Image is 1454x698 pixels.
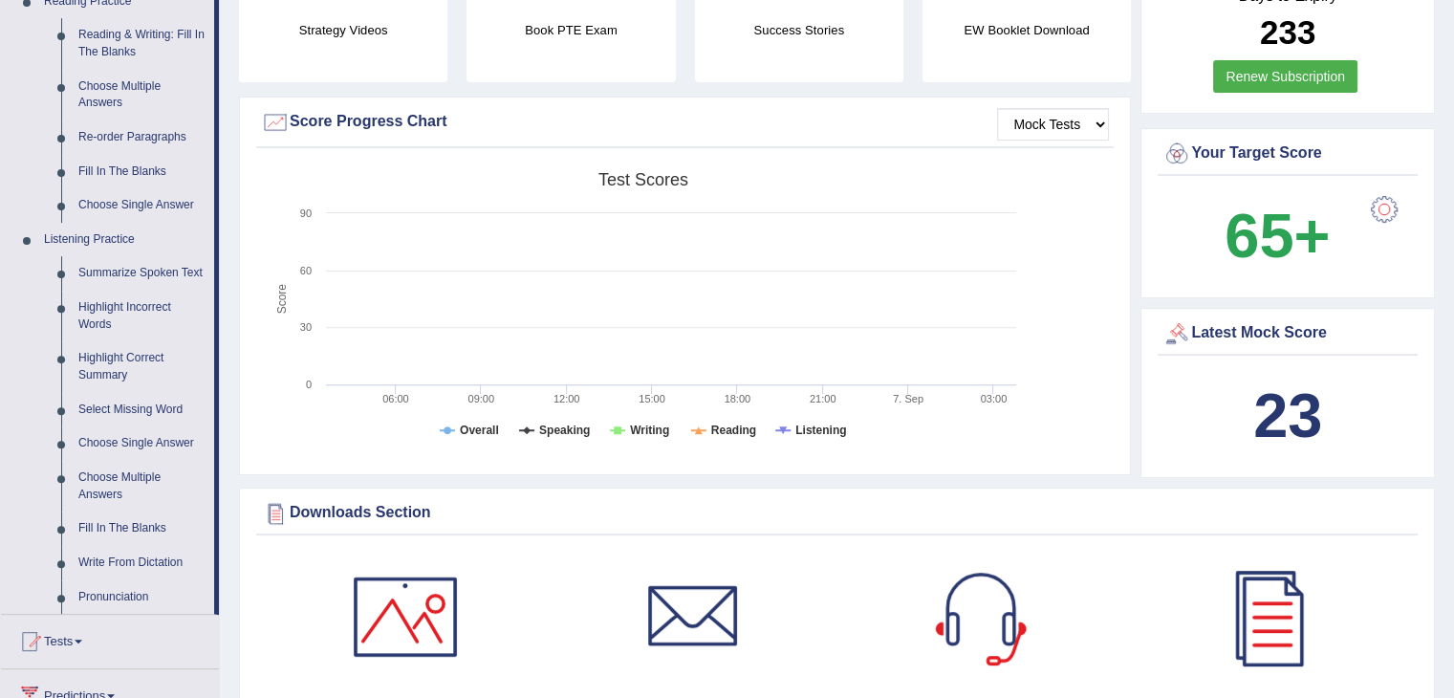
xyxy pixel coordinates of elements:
[70,18,214,69] a: Reading & Writing: Fill In The Blanks
[300,265,312,276] text: 60
[261,499,1413,528] div: Downloads Section
[810,393,836,404] text: 21:00
[306,379,312,390] text: 0
[1162,319,1413,348] div: Latest Mock Score
[1,615,219,663] a: Tests
[725,393,751,404] text: 18:00
[300,207,312,219] text: 90
[70,393,214,427] a: Select Missing Word
[1213,60,1357,93] a: Renew Subscription
[553,393,580,404] text: 12:00
[893,393,923,404] tspan: 7. Sep
[1253,381,1322,450] b: 23
[300,321,312,333] text: 30
[460,424,499,437] tspan: Overall
[467,393,494,404] text: 09:00
[239,20,447,40] h4: Strategy Videos
[70,155,214,189] a: Fill In The Blanks
[1225,201,1330,271] b: 65+
[382,393,409,404] text: 06:00
[467,20,675,40] h4: Book PTE Exam
[275,284,289,315] tspan: Score
[630,424,669,437] tspan: Writing
[70,512,214,546] a: Fill In The Blanks
[981,393,1008,404] text: 03:00
[695,20,903,40] h4: Success Stories
[639,393,665,404] text: 15:00
[795,424,846,437] tspan: Listening
[70,70,214,120] a: Choose Multiple Answers
[1260,13,1315,51] b: 233
[70,291,214,341] a: Highlight Incorrect Words
[70,188,214,223] a: Choose Single Answer
[1162,140,1413,168] div: Your Target Score
[70,580,214,615] a: Pronunciation
[922,20,1131,40] h4: EW Booklet Download
[70,120,214,155] a: Re-order Paragraphs
[70,341,214,392] a: Highlight Correct Summary
[261,108,1109,137] div: Score Progress Chart
[70,461,214,512] a: Choose Multiple Answers
[598,170,688,189] tspan: Test scores
[70,256,214,291] a: Summarize Spoken Text
[539,424,590,437] tspan: Speaking
[70,426,214,461] a: Choose Single Answer
[35,223,214,257] a: Listening Practice
[711,424,756,437] tspan: Reading
[70,546,214,580] a: Write From Dictation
